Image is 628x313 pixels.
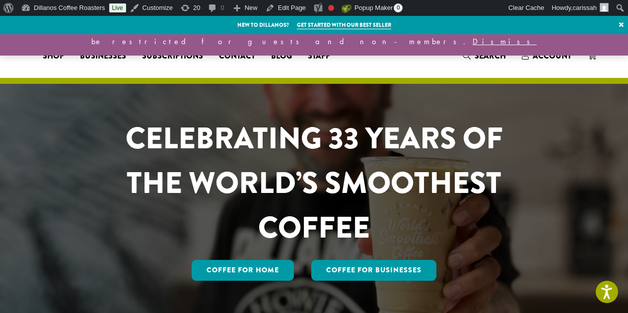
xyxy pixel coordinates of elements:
[455,48,514,64] a: Search
[297,21,391,29] a: Get started with our best seller
[300,48,338,64] a: Staff
[142,50,203,63] span: Subscriptions
[80,50,126,63] span: Businesses
[35,48,72,64] a: Shop
[311,260,436,281] a: Coffee For Businesses
[615,16,628,34] a: ×
[271,50,292,63] span: Blog
[394,3,403,12] span: 0
[328,5,334,11] div: Focus keyphrase not set
[192,260,294,281] a: Coffee for Home
[43,50,64,63] span: Shop
[96,116,532,250] h1: CELEBRATING 33 YEARS OF THE WORLD’S SMOOTHEST COFFEE
[573,4,597,11] span: carissah
[475,50,506,62] span: Search
[219,50,255,63] span: Contact
[533,50,571,62] span: Account
[473,36,537,47] a: Dismiss
[109,3,126,12] a: Live
[308,50,330,63] span: Staff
